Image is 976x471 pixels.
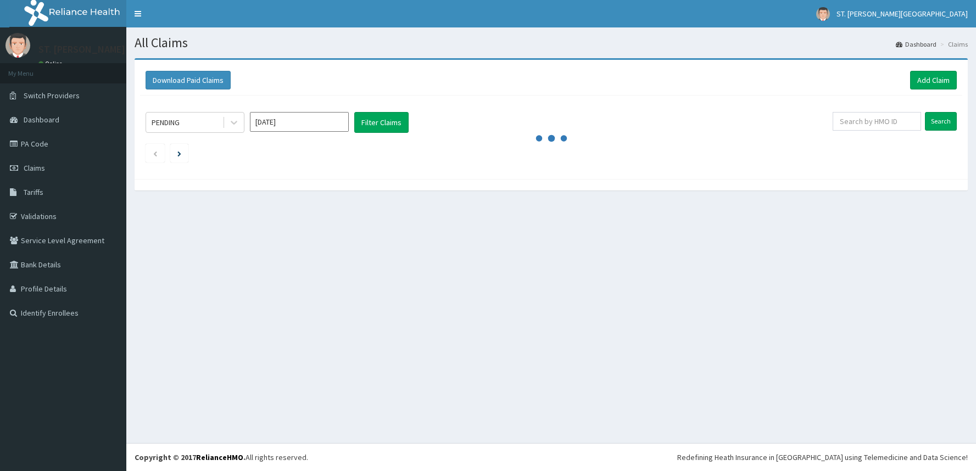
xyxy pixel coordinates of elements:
div: PENDING [152,117,180,128]
a: Add Claim [910,71,957,89]
li: Claims [938,40,968,49]
span: ST. [PERSON_NAME][GEOGRAPHIC_DATA] [836,9,968,19]
strong: Copyright © 2017 . [135,452,246,462]
input: Search [925,112,957,131]
a: RelianceHMO [196,452,243,462]
a: Previous page [153,148,158,158]
span: Claims [24,163,45,173]
a: Next page [177,148,181,158]
img: User Image [816,7,830,21]
button: Download Paid Claims [146,71,231,89]
footer: All rights reserved. [126,443,976,471]
input: Search by HMO ID [833,112,921,131]
p: ST. [PERSON_NAME][GEOGRAPHIC_DATA] [38,44,216,54]
div: Redefining Heath Insurance in [GEOGRAPHIC_DATA] using Telemedicine and Data Science! [677,452,968,463]
span: Dashboard [24,115,59,125]
h1: All Claims [135,36,968,50]
span: Switch Providers [24,91,80,100]
span: Tariffs [24,187,43,197]
img: User Image [5,33,30,58]
input: Select Month and Year [250,112,349,132]
a: Dashboard [896,40,936,49]
svg: audio-loading [535,122,568,155]
button: Filter Claims [354,112,409,133]
a: Online [38,60,65,68]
